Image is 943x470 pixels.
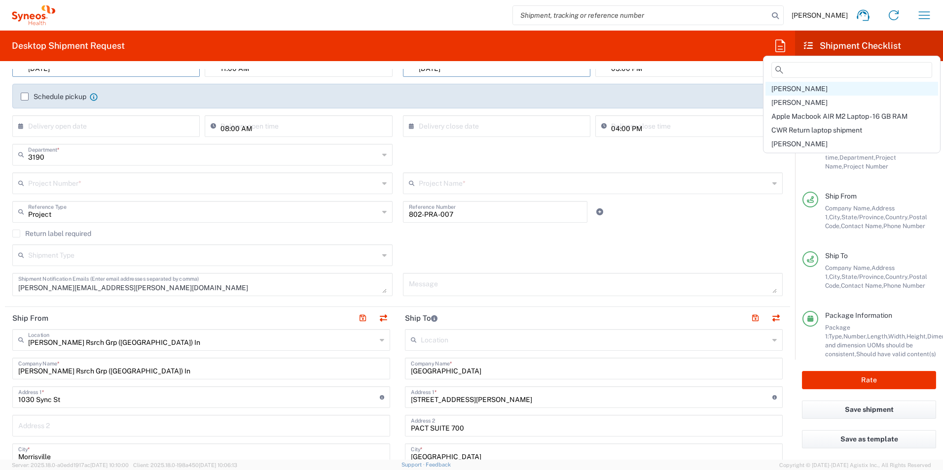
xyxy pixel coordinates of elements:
a: Feedback [426,462,451,468]
button: Save as template [802,430,936,448]
span: [DATE] 10:10:00 [90,462,129,468]
span: Phone Number [883,222,925,230]
span: [PERSON_NAME] [771,85,828,93]
span: Country, [885,213,909,221]
label: Schedule pickup [21,93,86,101]
span: Client: 2025.18.0-198a450 [133,462,237,468]
span: Ship To [825,252,848,260]
span: City, [829,273,841,280]
a: Add Reference [593,205,607,219]
span: Length, [867,333,888,340]
span: Project Number [843,163,888,170]
button: Save shipment [802,401,936,419]
h2: Desktop Shipment Request [12,40,125,52]
span: State/Province, [841,213,885,221]
span: [PERSON_NAME] [771,140,828,148]
span: Company Name, [825,264,871,271]
span: Contact Name, [841,282,883,289]
button: Rate [802,371,936,389]
label: Return label required [12,230,91,237]
h2: Ship To [405,313,437,323]
span: Package 1: [825,324,850,340]
span: Company Name, [825,204,871,212]
span: State/Province, [841,273,885,280]
h2: Shipment Checklist [804,40,901,52]
span: Phone Number [883,282,925,289]
span: CWR Return laptop shipment [771,126,862,134]
span: Server: 2025.18.0-a0edd1917ac [12,462,129,468]
h2: Ship From [12,313,48,323]
span: Country, [885,273,909,280]
span: [PERSON_NAME] [792,11,848,20]
span: Height, [907,333,927,340]
span: Type, [829,333,843,340]
input: Shipment, tracking or reference number [513,6,768,25]
span: [DATE] 10:06:13 [199,462,237,468]
span: [PERSON_NAME] [771,99,828,106]
span: Contact Name, [841,222,883,230]
span: Department, [839,154,875,161]
span: Width, [888,333,907,340]
a: Support [401,462,426,468]
span: Copyright © [DATE]-[DATE] Agistix Inc., All Rights Reserved [779,461,931,470]
span: City, [829,213,841,221]
span: Number, [843,333,867,340]
span: Apple Macbook AIR M2 Laptop - 16 GB RAM [771,112,907,120]
span: Should have valid content(s) [856,350,936,358]
span: Package Information [825,311,892,319]
span: Ship From [825,192,857,200]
